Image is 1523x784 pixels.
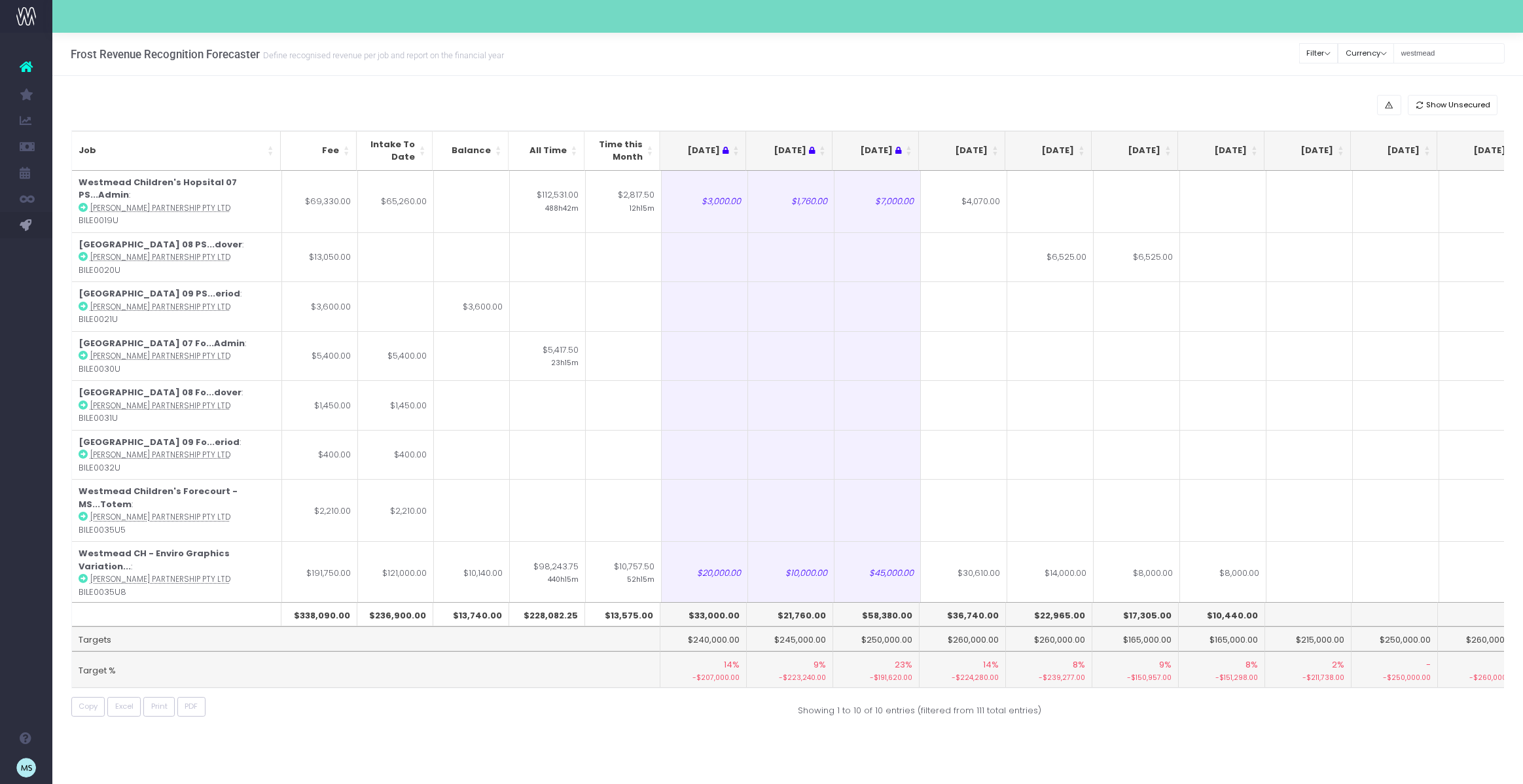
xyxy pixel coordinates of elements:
td: $45,000.00 [834,541,921,603]
td: $2,817.50 [586,171,662,232]
td: $1,760.00 [748,171,834,232]
td: $30,610.00 [921,541,1007,603]
td: $6,525.00 [1094,232,1180,282]
td: $10,140.00 [434,541,510,603]
td: $121,000.00 [358,541,434,603]
small: -$260,000.00 [1444,671,1517,683]
td: $5,400.00 [282,331,358,381]
td: : BILE0035U8 [72,541,282,603]
th: Feb 26: activate to sort column ascending [1264,131,1351,171]
small: -$150,957.00 [1099,671,1172,683]
td: $1,450.00 [358,380,434,430]
button: PDF [177,697,206,717]
th: $22,965.00 [1006,602,1092,627]
th: Jul 25 : activate to sort column ascending [660,131,746,171]
th: Jan 26: activate to sort column ascending [1178,131,1264,171]
th: Aug 25 : activate to sort column ascending [746,131,833,171]
small: 12h15m [630,202,654,213]
small: 52h15m [627,573,654,584]
td: $260,000.00 [1006,626,1092,651]
th: Sep 25 : activate to sort column ascending [833,131,919,171]
span: 9% [1159,658,1172,671]
td: $65,260.00 [358,171,434,232]
th: $228,082.25 [509,602,585,627]
strong: [GEOGRAPHIC_DATA] 09 PS...eriod [79,287,240,300]
small: -$207,000.00 [667,671,740,683]
button: Currency [1338,43,1394,63]
span: 8% [1245,658,1258,671]
abbr: Billard Leece Partnership Pty Ltd [90,351,230,361]
td: $5,417.50 [510,331,586,381]
th: $13,575.00 [585,602,661,627]
abbr: Billard Leece Partnership Pty Ltd [90,450,230,460]
button: Show Unsecured [1408,95,1498,115]
div: Showing 1 to 10 of 10 entries (filtered from 111 total entries) [798,697,1041,717]
th: Nov 25: activate to sort column ascending [1005,131,1092,171]
span: Show Unsecured [1426,99,1490,111]
span: Print [151,701,168,712]
strong: [GEOGRAPHIC_DATA] 08 PS...dover [79,238,242,251]
input: Search... [1393,43,1505,63]
small: -$250,000.00 [1358,671,1431,683]
td: $5,400.00 [358,331,434,381]
td: $13,050.00 [282,232,358,282]
th: $21,760.00 [747,602,833,627]
td: $400.00 [282,430,358,480]
span: - [1426,658,1431,671]
abbr: Billard Leece Partnership Pty Ltd [90,203,230,213]
span: 9% [814,658,826,671]
td: $10,000.00 [748,541,834,603]
span: 8% [1073,658,1085,671]
span: 2% [1332,658,1344,671]
button: Filter [1299,43,1338,63]
td: $8,000.00 [1094,541,1180,603]
th: $36,740.00 [920,602,1006,627]
button: Copy [71,697,105,717]
th: $33,000.00 [660,602,747,627]
span: 14% [983,658,999,671]
td: $250,000.00 [833,626,920,651]
th: Balance: activate to sort column ascending [433,131,509,171]
abbr: Billard Leece Partnership Pty Ltd [90,302,230,312]
td: : BILE0021U [72,281,282,331]
th: $17,305.00 [1092,602,1179,627]
small: -$191,620.00 [840,671,912,683]
td: $260,000.00 [920,626,1006,651]
td: $4,070.00 [921,171,1007,232]
small: 488h42m [545,202,579,213]
span: Copy [79,701,98,712]
td: $240,000.00 [660,626,747,651]
th: Mar 26: activate to sort column ascending [1351,131,1437,171]
th: $10,440.00 [1179,602,1265,627]
strong: Westmead Children's Hopsital 07 PS...Admin [79,176,237,202]
span: 23% [895,658,912,671]
td: $191,750.00 [282,541,358,603]
td: : BILE0030U [72,331,282,381]
th: Time this Month: activate to sort column ascending [584,131,660,171]
td: $1,450.00 [282,380,358,430]
small: 440h15m [548,573,579,584]
td: $112,531.00 [510,171,586,232]
th: Dec 25: activate to sort column ascending [1092,131,1178,171]
td: $3,000.00 [662,171,748,232]
td: $165,000.00 [1179,626,1265,651]
th: Intake To Date: activate to sort column ascending [357,131,433,171]
abbr: Billard Leece Partnership Pty Ltd [90,252,230,262]
td: $8,000.00 [1180,541,1266,603]
td: $3,600.00 [434,281,510,331]
td: $98,243.75 [510,541,586,603]
button: Print [143,697,175,717]
img: images/default_profile_image.png [16,758,36,777]
td: $14,000.00 [1007,541,1094,603]
td: Target % [72,651,661,688]
small: -$211,738.00 [1272,671,1344,683]
small: -$151,298.00 [1185,671,1258,683]
td: $400.00 [358,430,434,480]
td: $245,000.00 [747,626,833,651]
td: $2,210.00 [358,479,434,541]
strong: [GEOGRAPHIC_DATA] 09 Fo...eriod [79,436,240,448]
abbr: Billard Leece Partnership Pty Ltd [90,512,230,522]
strong: Westmead Children's Forecourt - MS...Totem [79,485,238,510]
small: -$239,277.00 [1012,671,1085,683]
span: 14% [724,658,740,671]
